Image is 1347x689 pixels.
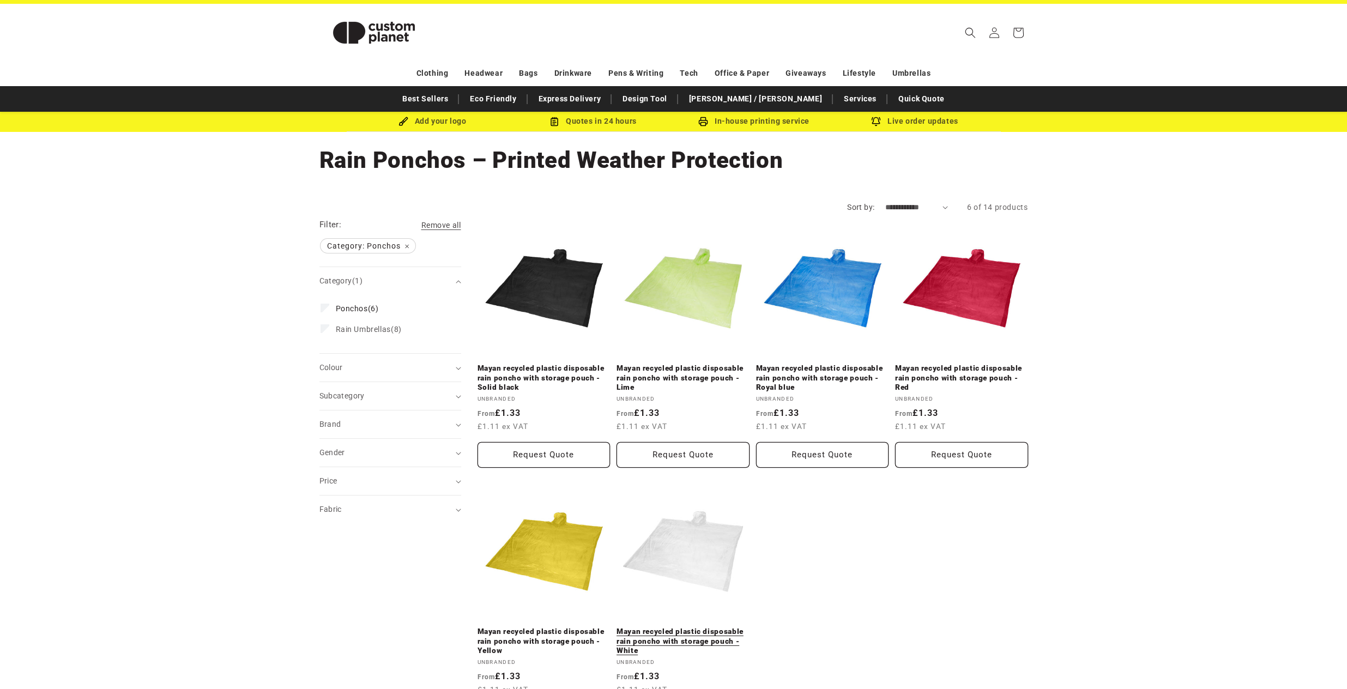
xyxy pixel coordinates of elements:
[715,64,769,83] a: Office & Paper
[847,203,874,211] label: Sort by:
[684,89,827,108] a: [PERSON_NAME] / [PERSON_NAME]
[533,89,607,108] a: Express Delivery
[319,276,363,285] span: Category
[871,117,881,126] img: Order updates
[967,203,1028,211] span: 6 of 14 products
[319,410,461,438] summary: Brand (0 selected)
[892,64,931,83] a: Umbrellas
[478,627,611,656] a: Mayan recycled plastic disposable rain poncho with storage pouch - Yellow
[617,89,673,108] a: Design Tool
[319,239,416,253] a: Category: Ponchos
[786,64,826,83] a: Giveaways
[674,114,835,128] div: In-house printing service
[336,304,368,313] span: Ponchos
[319,382,461,410] summary: Subcategory (0 selected)
[617,442,750,468] button: Request Quote
[352,276,363,285] span: (1)
[398,117,408,126] img: Brush Icon
[464,64,503,83] a: Headwear
[1160,571,1347,689] iframe: Chat Widget
[321,239,415,253] span: Category: Ponchos
[549,117,559,126] img: Order Updates Icon
[319,420,341,428] span: Brand
[319,8,428,57] img: Custom Planet
[397,89,454,108] a: Best Sellers
[336,304,379,313] span: (6)
[315,4,432,61] a: Custom Planet
[478,364,611,392] a: Mayan recycled plastic disposable rain poncho with storage pouch - Solid black
[421,219,461,232] a: Remove all
[554,64,592,83] a: Drinkware
[756,364,889,392] a: Mayan recycled plastic disposable rain poncho with storage pouch - Royal blue
[838,89,882,108] a: Services
[958,21,982,45] summary: Search
[617,364,750,392] a: Mayan recycled plastic disposable rain poncho with storage pouch - Lime
[756,442,889,468] button: Request Quote
[319,439,461,467] summary: Gender (0 selected)
[336,325,391,334] span: Rain Umbrellas
[617,627,750,656] a: Mayan recycled plastic disposable rain poncho with storage pouch - White
[464,89,522,108] a: Eco Friendly
[319,267,461,295] summary: Category (1 selected)
[319,495,461,523] summary: Fabric (0 selected)
[319,363,343,372] span: Colour
[319,219,342,231] h2: Filter:
[680,64,698,83] a: Tech
[352,114,513,128] div: Add your logo
[319,391,365,400] span: Subcategory
[843,64,876,83] a: Lifestyle
[336,324,402,334] span: (8)
[319,467,461,495] summary: Price
[319,448,345,457] span: Gender
[421,221,461,229] span: Remove all
[319,476,337,485] span: Price
[608,64,663,83] a: Pens & Writing
[513,114,674,128] div: Quotes in 24 hours
[895,442,1028,468] button: Request Quote
[319,354,461,382] summary: Colour (0 selected)
[478,442,611,468] button: Request Quote
[835,114,995,128] div: Live order updates
[319,505,342,513] span: Fabric
[519,64,537,83] a: Bags
[319,146,1028,175] h1: Rain Ponchos – Printed Weather Protection
[698,117,708,126] img: In-house printing
[416,64,449,83] a: Clothing
[895,364,1028,392] a: Mayan recycled plastic disposable rain poncho with storage pouch - Red
[893,89,950,108] a: Quick Quote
